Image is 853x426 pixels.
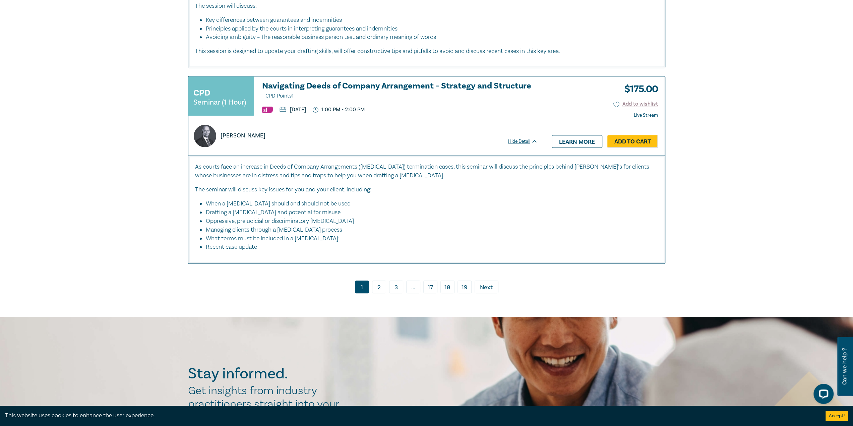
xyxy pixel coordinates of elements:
[194,125,216,147] img: https://s3.ap-southeast-2.amazonaws.com/leo-cussen-store-production-content/Contacts/Sergio%20Fre...
[372,281,386,293] a: 2
[826,411,848,421] button: Accept cookies
[195,47,658,56] p: This session is designed to update your drafting skills, will offer constructive tips and pitfall...
[355,281,369,293] a: 1
[262,81,538,101] h3: Navigating Deeds of Company Arrangement – Strategy and Structure
[389,281,403,293] a: 3
[5,411,815,420] div: This website uses cookies to enhance the user experience.
[280,107,306,112] p: [DATE]
[406,281,420,293] span: ...
[508,138,545,145] div: Hide Detail
[195,185,658,194] p: The seminar will discuss key issues for you and your client, including:
[619,81,658,97] h3: $ 175.00
[206,226,652,234] li: Managing clients through a [MEDICAL_DATA] process
[206,217,652,226] li: Oppressive, prejudicial or discriminatory [MEDICAL_DATA]
[206,234,652,243] li: What terms must be included in a [MEDICAL_DATA];
[265,93,294,99] span: CPD Points 1
[262,81,538,101] a: Navigating Deeds of Company Arrangement – Strategy and Structure CPD Points1
[458,281,472,293] a: 19
[808,381,836,409] iframe: LiveChat chat widget
[313,107,365,113] p: 1:00 PM - 2:00 PM
[206,208,652,217] li: Drafting a [MEDICAL_DATA] and potential for misuse
[193,99,246,106] small: Seminar (1 Hour)
[221,131,265,140] p: [PERSON_NAME]
[607,135,658,148] a: Add to Cart
[552,135,602,148] a: Learn more
[195,2,658,10] p: The session will discuss:
[206,33,658,42] li: Avoiding ambiguity – The reasonable business person test and ordinary meaning of words
[193,87,210,99] h3: CPD
[206,24,652,33] li: Principles applied by the courts in interpreting guarantees and indemnities
[423,281,437,293] a: 17
[841,341,848,392] span: Can we help ?
[188,365,346,382] h2: Stay informed.
[188,384,346,424] h2: Get insights from industry practitioners straight into your inbox.
[206,199,652,208] li: When a [MEDICAL_DATA] should and should not be used
[475,281,498,293] a: Next
[613,100,658,108] button: Add to wishlist
[206,16,652,24] li: Key differences between guarantees and indemnities
[262,107,273,113] img: Substantive Law
[634,112,658,118] strong: Live Stream
[206,243,658,251] li: Recent case update
[195,163,658,180] p: As courts face an increase in Deeds of Company Arrangements ([MEDICAL_DATA]) termination cases, t...
[480,283,493,292] span: Next
[440,281,454,293] a: 18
